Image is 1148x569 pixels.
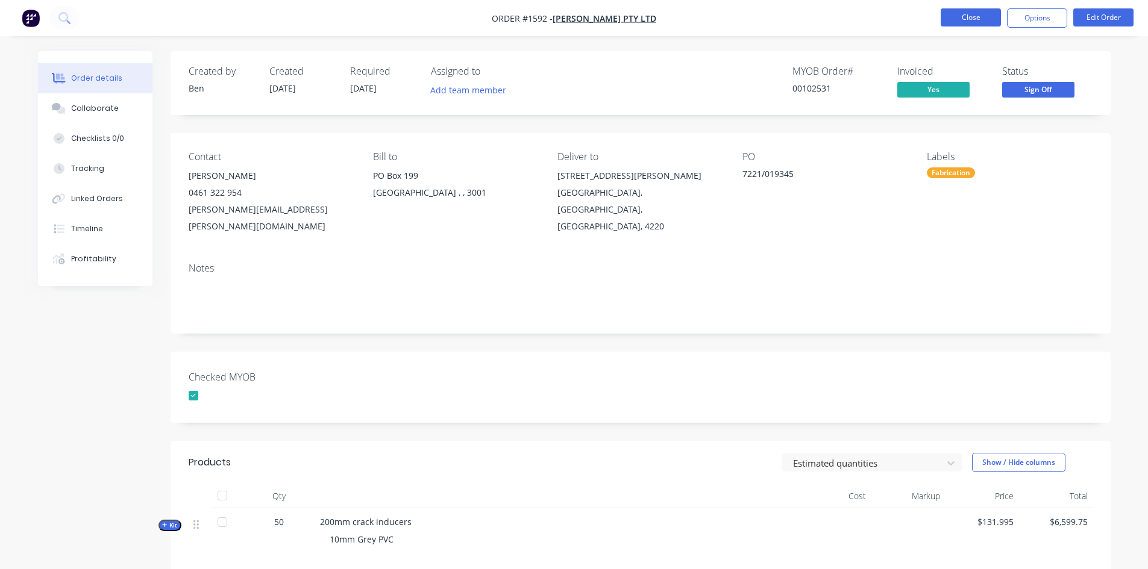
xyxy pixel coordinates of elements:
button: Sign Off [1002,82,1074,100]
button: Options [1007,8,1067,28]
img: Factory [22,9,40,27]
div: [PERSON_NAME][EMAIL_ADDRESS][PERSON_NAME][DOMAIN_NAME] [189,201,354,235]
a: [PERSON_NAME] Pty Ltd [553,13,656,24]
button: Timeline [38,214,152,244]
span: [DATE] [350,82,377,94]
div: Notes [189,263,1093,274]
label: Checked MYOB [189,370,339,384]
button: Order details [38,63,152,93]
div: Created by [189,66,255,77]
div: Created [269,66,336,77]
div: Checklists 0/0 [71,133,124,144]
div: Price [945,484,1019,508]
button: Checklists 0/0 [38,123,152,154]
div: Required [350,66,416,77]
div: PO Box 199 [373,167,538,184]
div: Markup [871,484,945,508]
div: PO [742,151,908,163]
div: Fabrication [927,167,975,178]
button: Close [941,8,1001,26]
div: Total [1018,484,1093,508]
div: Ben [189,82,255,95]
span: $6,599.75 [1023,515,1088,528]
div: Timeline [71,223,103,234]
span: 50 [274,515,284,528]
span: Order #1592 - [492,13,553,24]
button: Edit Order [1073,8,1134,26]
span: Kit [162,521,178,530]
span: 10mm Grey PVC [330,533,394,545]
div: Collaborate [71,103,119,114]
div: [PERSON_NAME]0461 322 954[PERSON_NAME][EMAIL_ADDRESS][PERSON_NAME][DOMAIN_NAME] [189,167,354,235]
div: Bill to [373,151,538,163]
button: Collaborate [38,93,152,123]
button: Kit [158,520,181,531]
div: Assigned to [431,66,551,77]
div: Cost [797,484,871,508]
div: Contact [189,151,354,163]
button: Add team member [424,82,512,98]
div: 7221/019345 [742,167,893,184]
div: PO Box 199[GEOGRAPHIC_DATA] , , 3001 [373,167,538,206]
div: [STREET_ADDRESS][PERSON_NAME] [557,167,723,184]
div: Tracking [71,163,104,174]
div: Invoiced [897,66,988,77]
button: Show / Hide columns [972,453,1065,472]
div: 0461 322 954 [189,184,354,201]
div: Labels [927,151,1092,163]
button: Tracking [38,154,152,184]
div: Linked Orders [71,193,123,204]
div: Products [189,455,231,470]
div: [GEOGRAPHIC_DATA], [GEOGRAPHIC_DATA], [GEOGRAPHIC_DATA], 4220 [557,184,723,235]
span: Sign Off [1002,82,1074,97]
span: 200mm crack inducers [320,516,412,527]
div: Status [1002,66,1093,77]
div: [GEOGRAPHIC_DATA] , , 3001 [373,184,538,201]
div: Order details [71,73,122,84]
span: [DATE] [269,82,296,94]
span: Yes [897,82,970,97]
div: 00102531 [792,82,883,95]
span: $131.995 [950,515,1014,528]
div: Profitability [71,253,116,264]
button: Add team member [431,82,513,98]
button: Linked Orders [38,184,152,214]
div: MYOB Order # [792,66,883,77]
div: [PERSON_NAME] [189,167,354,184]
div: Qty [243,484,315,508]
div: [STREET_ADDRESS][PERSON_NAME][GEOGRAPHIC_DATA], [GEOGRAPHIC_DATA], [GEOGRAPHIC_DATA], 4220 [557,167,723,235]
button: Profitability [38,244,152,274]
div: Deliver to [557,151,723,163]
